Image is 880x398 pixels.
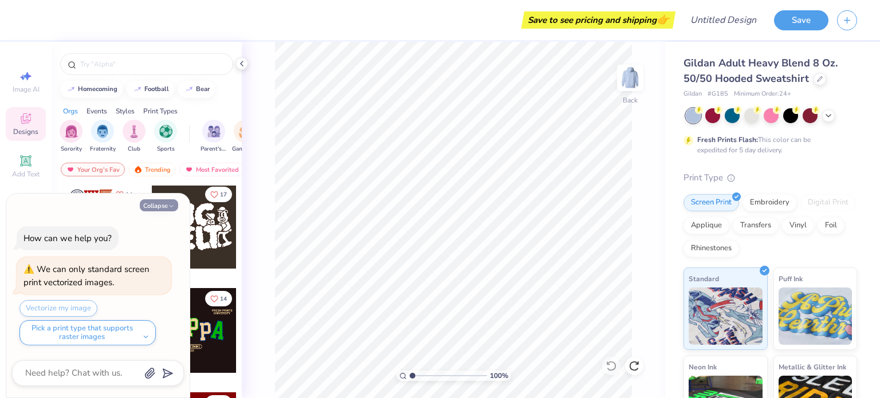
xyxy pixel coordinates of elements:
[60,120,82,153] button: filter button
[232,120,258,153] button: filter button
[13,127,38,136] span: Designs
[782,217,814,234] div: Vinyl
[689,287,763,345] img: Standard
[13,85,40,94] span: Image AI
[116,106,135,116] div: Styles
[12,170,40,179] span: Add Text
[157,145,175,153] span: Sports
[154,120,177,153] div: filter for Sports
[140,199,178,211] button: Collapse
[60,120,82,153] div: filter for Sorority
[60,81,123,98] button: homecoming
[779,287,852,345] img: Puff Ink
[66,165,75,174] img: most_fav.gif
[133,165,143,174] img: trending.gif
[490,371,508,381] span: 100 %
[619,66,642,89] img: Back
[689,361,717,373] span: Neon Ink
[63,106,78,116] div: Orgs
[201,120,227,153] div: filter for Parent's Weekend
[779,361,846,373] span: Metallic & Glitter Ink
[734,89,791,99] span: Minimum Order: 24 +
[128,125,140,138] img: Club Image
[681,9,765,31] input: Untitled Design
[201,120,227,153] button: filter button
[90,120,116,153] button: filter button
[61,163,125,176] div: Your Org's Fav
[184,86,194,93] img: trend_line.gif
[683,240,739,257] div: Rhinestones
[125,192,132,198] span: 14
[232,145,258,153] span: Game Day
[159,125,172,138] img: Sports Image
[779,273,803,285] span: Puff Ink
[123,120,146,153] div: filter for Club
[205,187,232,202] button: Like
[220,296,227,302] span: 14
[201,145,227,153] span: Parent's Weekend
[90,120,116,153] div: filter for Fraternity
[127,81,174,98] button: football
[96,125,109,138] img: Fraternity Image
[196,86,210,92] div: bear
[524,11,673,29] div: Save to see pricing and shipping
[23,263,150,288] div: We can only standard screen print vectorized images.
[774,10,828,30] button: Save
[128,163,176,176] div: Trending
[239,125,252,138] img: Game Day Image
[205,291,232,306] button: Like
[623,95,638,105] div: Back
[154,120,177,153] button: filter button
[683,89,702,99] span: Gildan
[184,165,194,174] img: most_fav.gif
[689,273,719,285] span: Standard
[207,125,221,138] img: Parent's Weekend Image
[818,217,844,234] div: Foil
[23,233,112,244] div: How can we help you?
[19,320,156,345] button: Pick a print type that supports raster images
[220,192,227,198] span: 17
[708,89,728,99] span: # G185
[66,86,76,93] img: trend_line.gif
[90,145,116,153] span: Fraternity
[800,194,856,211] div: Digital Print
[683,217,729,234] div: Applique
[143,106,178,116] div: Print Types
[61,145,82,153] span: Sorority
[683,171,857,184] div: Print Type
[683,194,739,211] div: Screen Print
[65,125,78,138] img: Sorority Image
[179,163,244,176] div: Most Favorited
[742,194,797,211] div: Embroidery
[144,86,169,92] div: football
[78,86,117,92] div: homecoming
[123,120,146,153] button: filter button
[87,106,107,116] div: Events
[178,81,215,98] button: bear
[733,217,779,234] div: Transfers
[128,145,140,153] span: Club
[232,120,258,153] div: filter for Game Day
[697,135,758,144] strong: Fresh Prints Flash:
[111,187,137,202] button: Like
[133,86,142,93] img: trend_line.gif
[79,58,226,70] input: Try "Alpha"
[683,56,838,85] span: Gildan Adult Heavy Blend 8 Oz. 50/50 Hooded Sweatshirt
[657,13,669,26] span: 👉
[697,135,838,155] div: This color can be expedited for 5 day delivery.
